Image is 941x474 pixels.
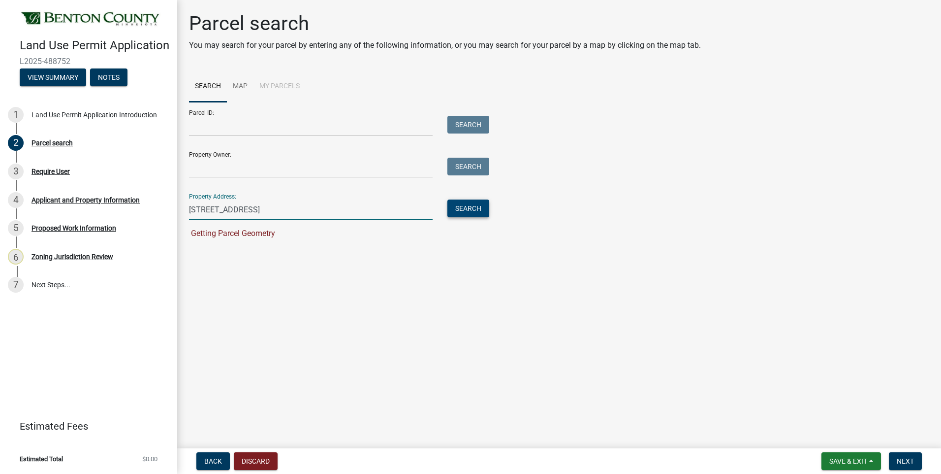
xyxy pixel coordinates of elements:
span: Save & Exit [829,457,867,465]
button: Notes [90,68,127,86]
div: Land Use Permit Application Introduction [31,111,157,118]
span: Next [897,457,914,465]
span: Back [204,457,222,465]
h1: Parcel search [189,12,701,35]
div: Zoning Jurisdiction Review [31,253,113,260]
wm-modal-confirm: Summary [20,74,86,82]
div: 1 [8,107,24,123]
button: Search [447,158,489,175]
button: Next [889,452,922,470]
div: Parcel search [31,139,73,146]
div: 3 [8,164,24,179]
span: $0.00 [142,456,157,462]
div: Proposed Work Information [31,225,116,232]
a: Search [189,71,227,102]
div: 7 [8,277,24,293]
div: Require User [31,168,70,175]
wm-modal-confirm: Notes [90,74,127,82]
button: Save & Exit [821,452,881,470]
button: Back [196,452,230,470]
h4: Land Use Permit Application [20,38,169,53]
button: Search [447,200,489,217]
button: View Summary [20,68,86,86]
a: Map [227,71,253,102]
div: 4 [8,192,24,208]
span: Estimated Total [20,456,63,462]
div: 2 [8,135,24,151]
button: Search [447,116,489,134]
button: Discard [234,452,278,470]
p: You may search for your parcel by entering any of the following information, or you may search fo... [189,39,701,51]
div: 6 [8,249,24,265]
div: 5 [8,220,24,236]
a: Estimated Fees [8,416,161,436]
span: L2025-488752 [20,57,157,66]
img: Benton County, Minnesota [20,10,161,28]
div: Applicant and Property Information [31,197,140,203]
span: Getting Parcel Geometry [189,229,275,238]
